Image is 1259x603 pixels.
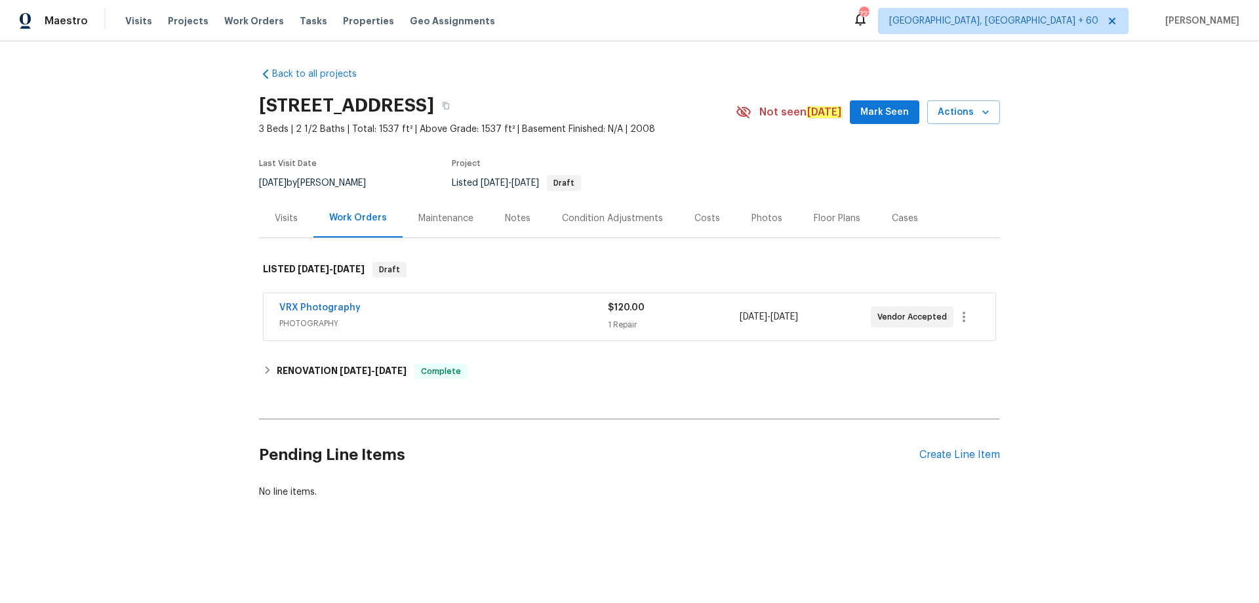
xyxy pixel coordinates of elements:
[343,14,394,28] span: Properties
[259,356,1000,387] div: RENOVATION [DATE]-[DATE]Complete
[548,179,580,187] span: Draft
[333,264,365,274] span: [DATE]
[298,264,329,274] span: [DATE]
[481,178,508,188] span: [DATE]
[279,317,608,330] span: PHOTOGRAPHY
[340,366,371,375] span: [DATE]
[859,8,868,21] div: 723
[410,14,495,28] span: Geo Assignments
[125,14,152,28] span: Visits
[860,104,909,121] span: Mark Seen
[279,303,361,312] a: VRX Photography
[740,310,798,323] span: -
[850,100,919,125] button: Mark Seen
[259,159,317,167] span: Last Visit Date
[877,310,952,323] span: Vendor Accepted
[224,14,284,28] span: Work Orders
[434,94,458,117] button: Copy Address
[374,263,405,276] span: Draft
[329,211,387,224] div: Work Orders
[263,262,365,278] h6: LISTED
[259,99,434,112] h2: [STREET_ADDRESS]
[751,212,782,225] div: Photos
[300,16,327,26] span: Tasks
[259,425,919,486] h2: Pending Line Items
[694,212,720,225] div: Costs
[889,14,1098,28] span: [GEOGRAPHIC_DATA], [GEOGRAPHIC_DATA] + 60
[340,366,407,375] span: -
[259,249,1000,291] div: LISTED [DATE]-[DATE]Draft
[259,123,736,136] span: 3 Beds | 2 1/2 Baths | Total: 1537 ft² | Above Grade: 1537 ft² | Basement Finished: N/A | 2008
[807,106,842,118] em: [DATE]
[608,303,645,312] span: $120.00
[814,212,860,225] div: Floor Plans
[259,178,287,188] span: [DATE]
[511,178,539,188] span: [DATE]
[770,312,798,322] span: [DATE]
[927,100,1000,125] button: Actions
[938,104,989,121] span: Actions
[892,212,918,225] div: Cases
[562,212,663,225] div: Condition Adjustments
[418,212,473,225] div: Maintenance
[759,106,842,119] span: Not seen
[275,212,298,225] div: Visits
[259,68,385,81] a: Back to all projects
[168,14,209,28] span: Projects
[481,178,539,188] span: -
[416,365,466,378] span: Complete
[608,318,739,331] div: 1 Repair
[45,14,88,28] span: Maestro
[298,264,365,274] span: -
[1160,14,1239,28] span: [PERSON_NAME]
[277,364,407,379] h6: RENOVATION
[452,159,481,167] span: Project
[375,366,407,375] span: [DATE]
[505,212,530,225] div: Notes
[452,178,581,188] span: Listed
[259,175,382,191] div: by [PERSON_NAME]
[740,312,767,322] span: [DATE]
[259,486,1000,499] div: No line items.
[919,449,1000,461] div: Create Line Item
